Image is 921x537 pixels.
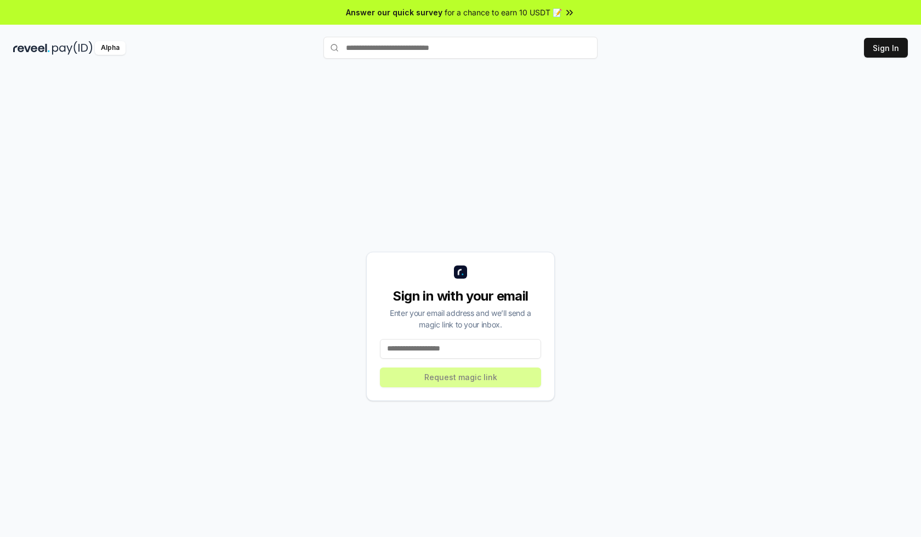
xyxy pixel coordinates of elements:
[95,41,126,55] div: Alpha
[454,265,467,279] img: logo_small
[864,38,908,58] button: Sign In
[346,7,442,18] span: Answer our quick survey
[445,7,562,18] span: for a chance to earn 10 USDT 📝
[52,41,93,55] img: pay_id
[380,307,541,330] div: Enter your email address and we’ll send a magic link to your inbox.
[380,287,541,305] div: Sign in with your email
[13,41,50,55] img: reveel_dark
